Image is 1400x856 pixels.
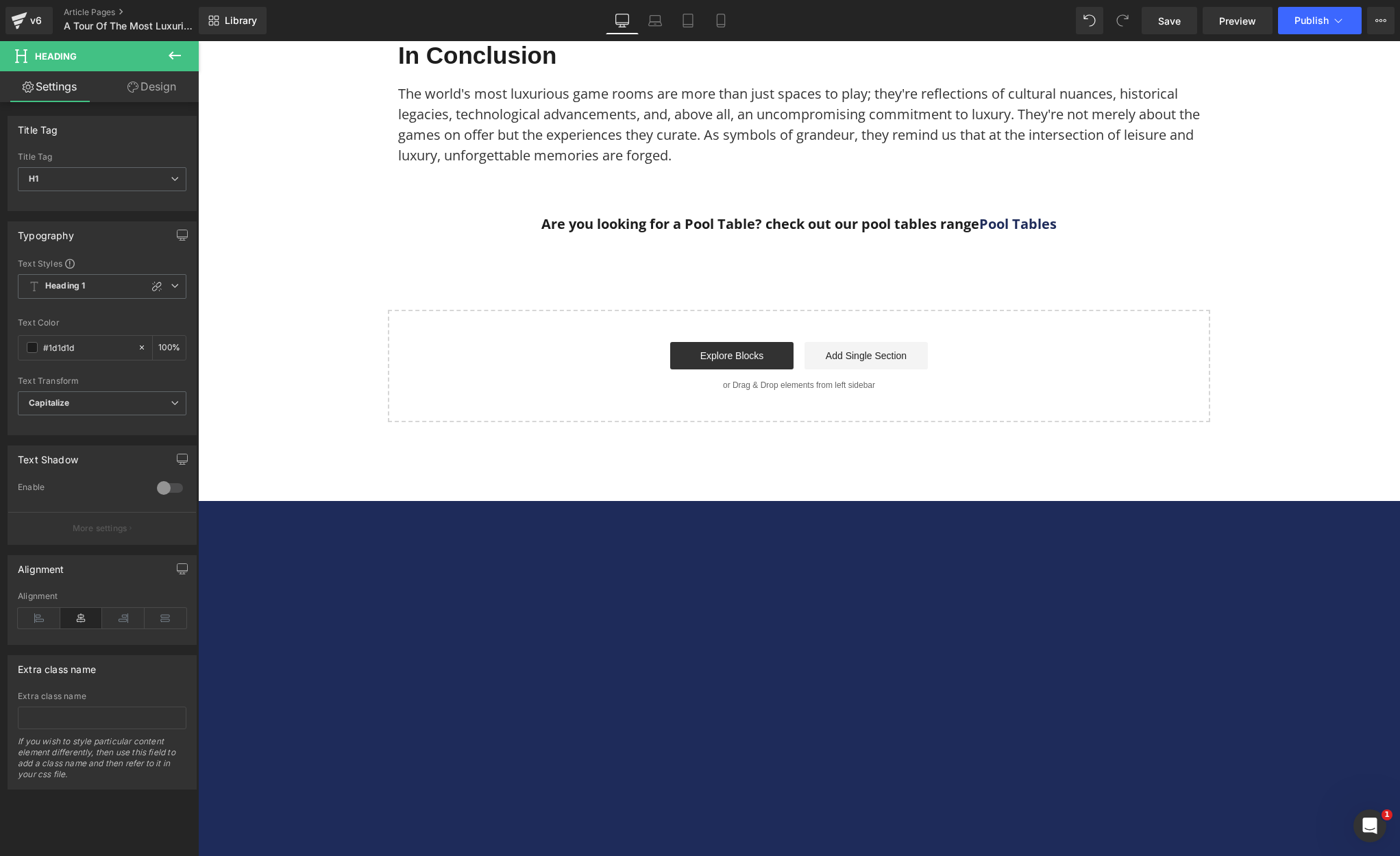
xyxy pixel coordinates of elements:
[1381,809,1392,820] span: 1
[18,482,143,496] div: Enable
[102,71,201,102] a: Design
[1219,14,1256,28] span: Preview
[64,21,195,32] span: A Tour Of The Most Luxurious Home Game Rooms Around The World
[18,222,74,241] div: Typography
[5,7,53,34] a: v6
[1109,7,1136,34] button: Redo
[45,280,85,292] b: Heading 1
[606,7,639,34] a: Desktop
[606,301,730,328] a: Add Single Section
[73,522,127,535] p: More settings
[18,736,186,789] div: If you wish to style particular content element differently, then use this field to add a class n...
[200,42,1002,125] p: The world's most luxurious game rooms are more than just spaces to play; they're reflections of c...
[27,12,45,29] div: v6
[18,376,186,386] div: Text Transform
[225,14,257,27] span: Library
[18,656,96,675] div: Extra class name
[704,7,737,34] a: Mobile
[18,692,186,701] div: Extra class name
[18,258,186,269] div: Text Styles
[1278,7,1362,34] button: Publish
[43,340,131,355] input: Color
[1294,15,1329,26] span: Publish
[18,556,64,575] div: Alignment
[35,51,77,62] span: Heading
[1076,7,1103,34] button: Undo
[199,7,267,34] a: New Library
[64,7,221,18] a: Article Pages
[18,117,58,136] div: Title Tag
[472,301,595,328] a: Explore Blocks
[18,152,186,162] div: Title Tag
[781,173,859,192] a: Pool Tables
[212,339,990,349] p: or Drag & Drop elements from left sidebar
[153,336,186,360] div: %
[8,512,196,544] button: More settings
[18,318,186,328] div: Text Color
[29,173,38,184] b: H1
[1367,7,1395,34] button: More
[1158,14,1181,28] span: Save
[1353,809,1386,842] iframe: Intercom live chat
[343,173,859,192] strong: Are you looking for a Pool Table? check out our pool tables range
[1203,7,1273,34] a: Preview
[18,591,186,601] div: Alignment
[639,7,672,34] a: Laptop
[18,446,78,465] div: Text Shadow
[672,7,704,34] a: Tablet
[29,398,69,408] b: Capitalize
